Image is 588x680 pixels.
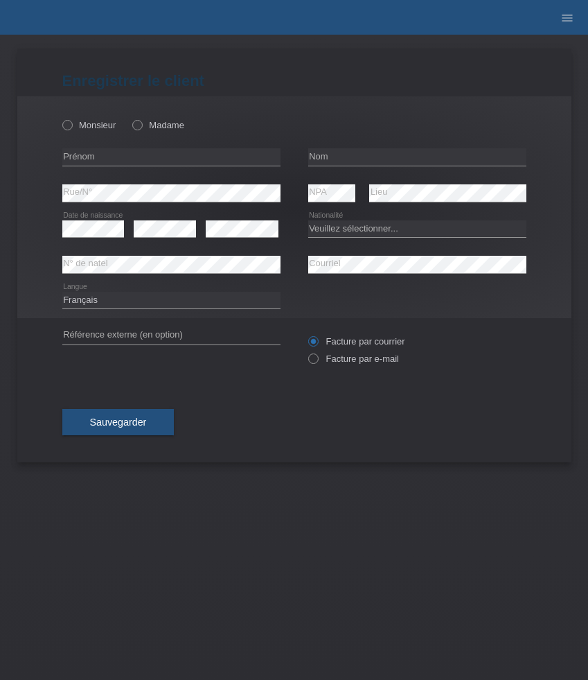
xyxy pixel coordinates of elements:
[560,11,574,25] i: menu
[62,120,71,129] input: Monsieur
[308,336,317,354] input: Facture par courrier
[90,417,147,428] span: Sauvegarder
[62,72,526,89] h1: Enregistrer le client
[308,354,317,371] input: Facture par e-mail
[62,120,116,130] label: Monsieur
[132,120,184,130] label: Madame
[553,13,581,21] a: menu
[62,409,175,435] button: Sauvegarder
[308,336,405,347] label: Facture par courrier
[132,120,141,129] input: Madame
[308,354,399,364] label: Facture par e-mail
